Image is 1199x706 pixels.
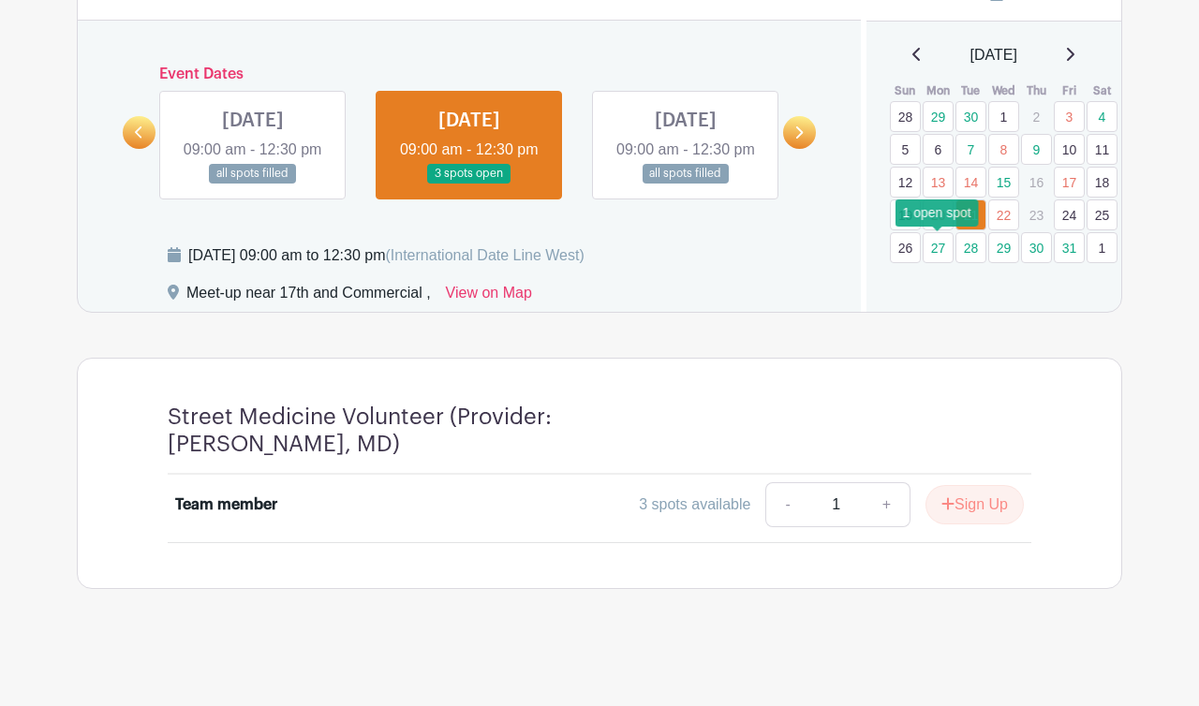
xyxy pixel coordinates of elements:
[1054,101,1085,132] a: 3
[890,134,921,165] a: 5
[188,244,585,267] div: [DATE] 09:00 am to 12:30 pm
[1087,199,1118,230] a: 25
[970,44,1017,66] span: [DATE]
[1020,81,1053,100] th: Thu
[385,247,584,263] span: (International Date Line West)
[1087,101,1118,132] a: 4
[1021,200,1052,229] p: 23
[923,232,954,263] a: 27
[639,493,750,516] div: 3 spots available
[1054,134,1085,165] a: 10
[1054,199,1085,230] a: 24
[955,81,987,100] th: Tue
[155,66,783,83] h6: Event Dates
[1054,167,1085,198] a: 17
[923,134,954,165] a: 6
[923,167,954,198] a: 13
[1087,134,1118,165] a: 11
[988,167,1019,198] a: 15
[955,232,986,263] a: 28
[1021,102,1052,131] p: 2
[890,199,921,230] a: 19
[1054,232,1085,263] a: 31
[1021,134,1052,165] a: 9
[988,232,1019,263] a: 29
[890,167,921,198] a: 12
[955,101,986,132] a: 30
[889,81,922,100] th: Sun
[1087,232,1118,263] a: 1
[890,101,921,132] a: 28
[175,493,277,516] div: Team member
[168,404,683,458] h4: Street Medicine Volunteer (Provider: [PERSON_NAME], MD)
[1087,167,1118,198] a: 18
[864,482,910,527] a: +
[987,81,1020,100] th: Wed
[1053,81,1086,100] th: Fri
[922,81,955,100] th: Mon
[988,199,1019,230] a: 22
[890,232,921,263] a: 26
[955,167,986,198] a: 14
[955,134,986,165] a: 7
[765,482,808,527] a: -
[186,282,431,312] div: Meet-up near 17th and Commercial ,
[1086,81,1118,100] th: Sat
[988,134,1019,165] a: 8
[988,101,1019,132] a: 1
[1021,168,1052,197] p: 16
[923,101,954,132] a: 29
[925,485,1024,524] button: Sign Up
[446,282,532,312] a: View on Map
[896,199,979,227] div: 1 open spot
[1021,232,1052,263] a: 30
